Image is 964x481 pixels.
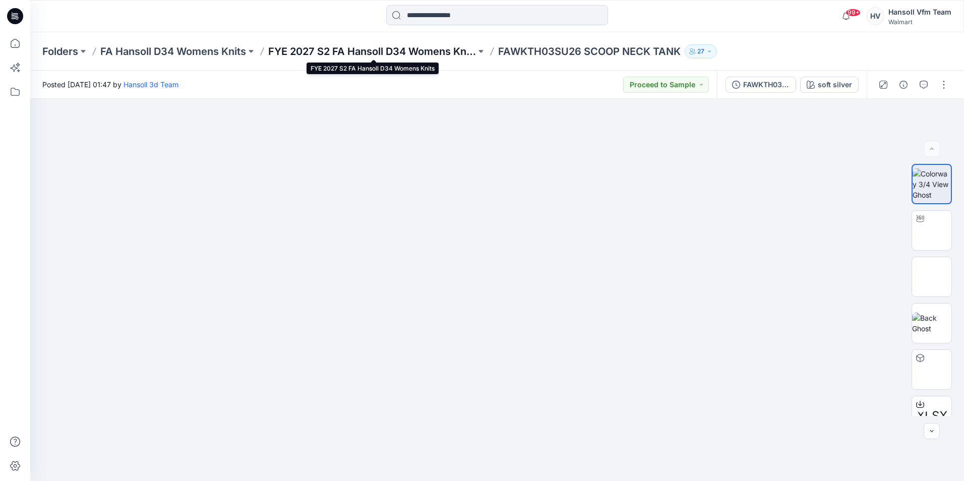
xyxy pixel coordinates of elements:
div: FAWKTH03SU26_MPCI SC_SCOOP NECK TANK [743,79,790,90]
div: HV [866,7,884,25]
p: FAWKTH03SU26 SCOOP NECK TANK [498,44,681,58]
a: Hansoll 3d Team [124,80,178,89]
img: Back Ghost [912,313,951,334]
a: FA Hansoll D34 Womens Knits [100,44,246,58]
button: 27 [685,44,717,58]
a: Folders [42,44,78,58]
button: soft silver [800,77,859,93]
button: Details [895,77,912,93]
div: soft silver [818,79,852,90]
button: FAWKTH03SU26_MPCI SC_SCOOP NECK TANK [726,77,796,93]
span: Posted [DATE] 01:47 by [42,79,178,90]
span: XLSX [917,407,947,425]
div: Walmart [888,18,951,26]
p: 27 [697,46,704,57]
div: Hansoll Vfm Team [888,6,951,18]
span: 99+ [846,9,861,17]
a: FYE 2027 S2 FA Hansoll D34 Womens Knits [268,44,476,58]
img: Colorway 3/4 View Ghost [913,168,951,200]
